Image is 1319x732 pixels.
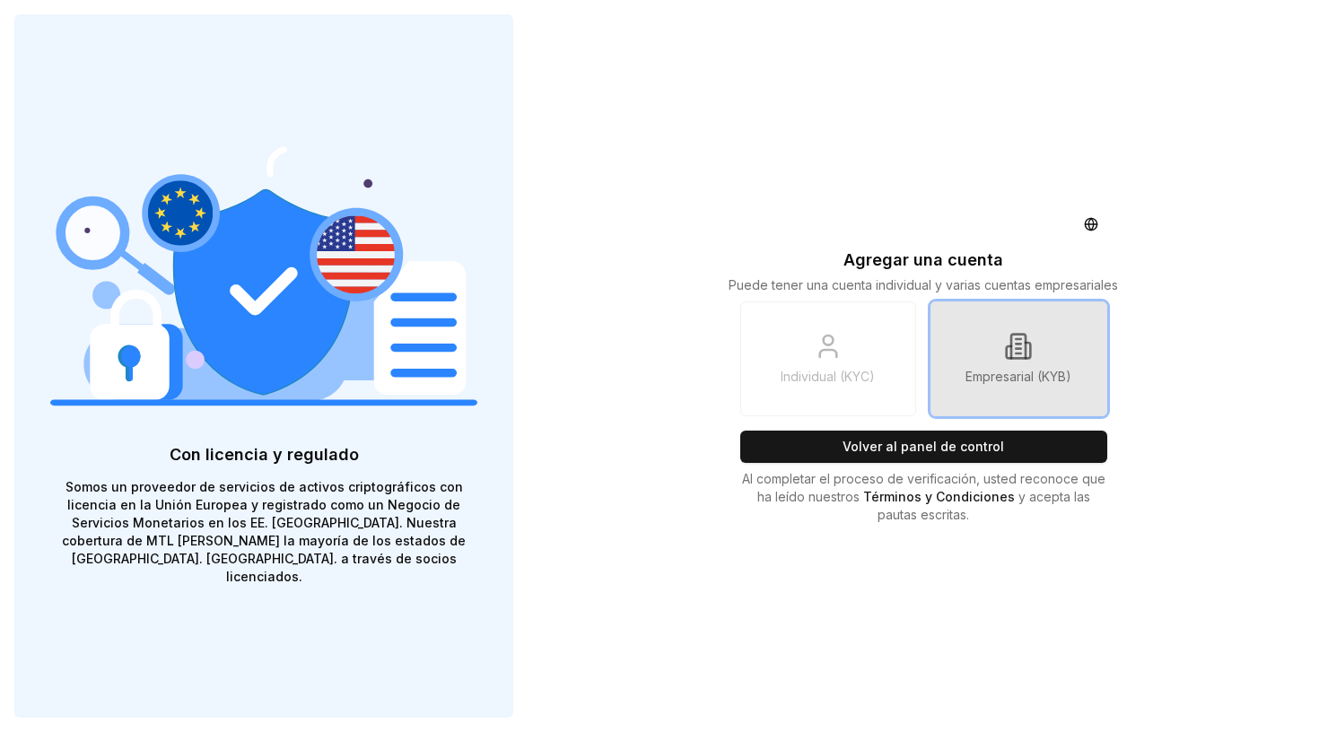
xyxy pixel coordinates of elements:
a: Individual (KYC) [740,301,917,416]
p: Individual (KYC) [781,368,875,386]
p: Puede tener una cuenta individual y varias cuentas empresariales [729,276,1118,294]
p: Al completar el proceso de verificación, usted reconoce que ha leído nuestros y acepta las pautas... [740,470,1107,524]
a: Empresarial (KYB) [930,301,1107,416]
p: Agregar una cuenta [843,248,1003,273]
a: Términos y Condiciones [863,489,1018,504]
p: Con licencia y regulado [50,442,477,467]
p: Somos un proveedor de servicios de activos criptográficos con licencia en la Unión Europea y regi... [50,478,477,586]
button: Volver al panel de control [740,431,1107,463]
p: Empresarial (KYB) [965,368,1071,386]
